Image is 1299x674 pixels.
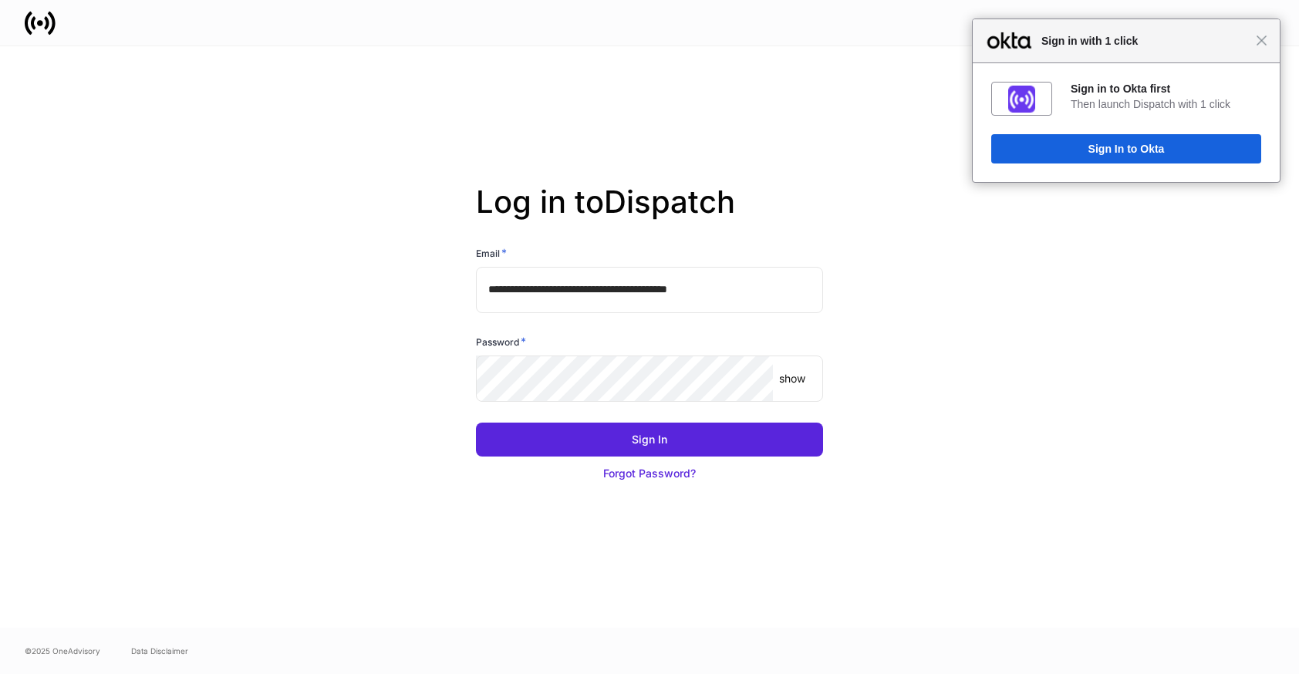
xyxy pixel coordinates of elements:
[1071,82,1261,96] div: Sign in to Okta first
[476,423,823,457] button: Sign In
[1034,32,1256,50] span: Sign in with 1 click
[476,184,823,245] h2: Log in to Dispatch
[779,371,805,386] p: show
[1071,97,1261,111] div: Then launch Dispatch with 1 click
[476,245,507,261] h6: Email
[25,645,100,657] span: © 2025 OneAdvisory
[991,134,1261,163] button: Sign In to Okta
[1008,86,1035,113] img: fs01jxrofoggULhDH358
[632,432,667,447] div: Sign In
[603,466,696,481] div: Forgot Password?
[476,457,823,490] button: Forgot Password?
[476,334,526,349] h6: Password
[1256,35,1267,46] span: Close
[131,645,188,657] a: Data Disclaimer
